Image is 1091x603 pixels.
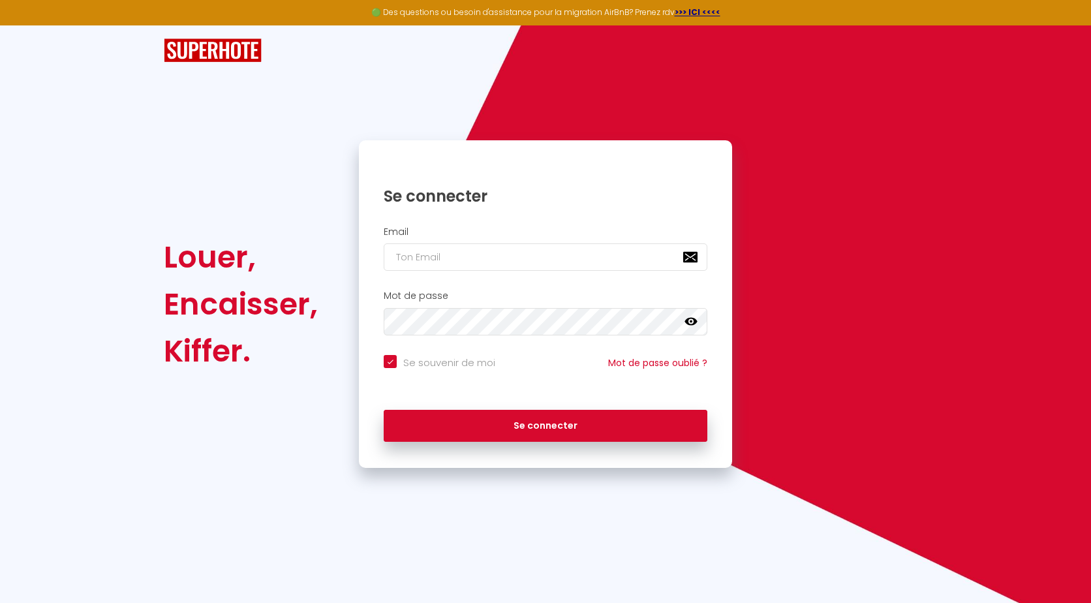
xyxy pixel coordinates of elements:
[384,226,707,238] h2: Email
[675,7,720,18] a: >>> ICI <<<<
[384,410,707,442] button: Se connecter
[384,243,707,271] input: Ton Email
[384,290,707,301] h2: Mot de passe
[164,39,262,63] img: SuperHote logo
[608,356,707,369] a: Mot de passe oublié ?
[164,281,318,328] div: Encaisser,
[164,328,318,375] div: Kiffer.
[384,186,707,206] h1: Se connecter
[164,234,318,281] div: Louer,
